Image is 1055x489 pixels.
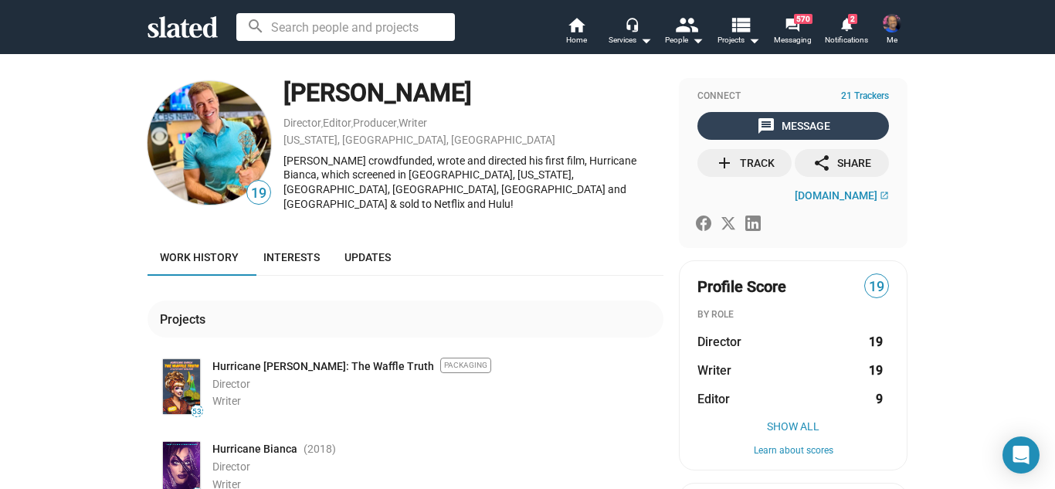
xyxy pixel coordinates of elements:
[636,31,655,49] mat-icon: arrow_drop_down
[774,31,812,49] span: Messaging
[163,359,200,414] img: Poster: Hurricane Bianca: The Waffle Truth
[869,334,883,350] strong: 19
[715,149,775,177] div: Track
[397,120,399,128] span: ,
[883,14,901,32] img: Horace Wilson
[697,420,889,433] button: Show All
[745,31,763,49] mat-icon: arrow_drop_down
[795,149,889,177] button: Share
[717,31,760,49] span: Projects
[148,81,271,205] img: Matt Kugelman
[212,359,434,374] a: Hurricane [PERSON_NAME]: The Waffle Truth
[353,117,397,129] a: Producer
[332,239,403,276] a: Updates
[688,31,707,49] mat-icon: arrow_drop_down
[609,31,652,49] div: Services
[697,309,889,321] div: BY ROLE
[697,362,731,379] span: Writer
[839,16,853,31] mat-icon: notifications
[794,14,812,24] span: 570
[675,13,697,36] mat-icon: people
[212,442,297,457] span: Hurricane Bianca
[657,15,711,49] button: People
[160,311,212,328] div: Projects
[263,251,320,263] span: Interests
[283,117,321,129] a: Director
[765,15,819,49] a: 570Messaging
[697,277,786,297] span: Profile Score
[865,277,888,297] span: 19
[344,251,391,263] span: Updates
[549,15,603,49] a: Home
[841,90,889,103] span: 21 Trackers
[757,117,775,135] mat-icon: message
[729,13,751,36] mat-icon: view_list
[711,15,765,49] button: Projects
[795,189,889,202] a: [DOMAIN_NAME]
[321,120,323,128] span: ,
[697,90,889,103] div: Connect
[848,14,857,24] span: 2
[887,31,897,49] span: Me
[236,13,455,41] input: Search people and projects
[192,407,202,416] span: 53
[283,134,555,146] a: [US_STATE], [GEOGRAPHIC_DATA], [GEOGRAPHIC_DATA]
[160,251,239,263] span: Work history
[251,239,332,276] a: Interests
[665,31,704,49] div: People
[212,395,241,407] span: Writer
[351,120,353,128] span: ,
[566,31,587,49] span: Home
[212,378,250,390] span: Director
[795,189,877,202] span: [DOMAIN_NAME]
[697,391,730,407] span: Editor
[812,149,871,177] div: Share
[212,460,250,473] span: Director
[812,154,831,172] mat-icon: share
[603,15,657,49] button: Services
[567,15,585,34] mat-icon: home
[880,191,889,200] mat-icon: open_in_new
[440,358,491,372] span: Packaging
[697,334,741,350] span: Director
[148,239,251,276] a: Work history
[625,17,639,31] mat-icon: headset_mic
[399,117,427,129] a: Writer
[697,149,792,177] button: Track
[757,112,830,140] div: Message
[825,31,868,49] span: Notifications
[1002,436,1040,474] div: Open Intercom Messenger
[304,442,336,457] span: (2018 )
[819,15,874,49] a: 2Notifications
[874,11,911,51] button: Horace WilsonMe
[715,154,734,172] mat-icon: add
[697,112,889,140] button: Message
[323,117,351,129] a: Editor
[785,17,799,32] mat-icon: forum
[876,391,883,407] strong: 9
[283,154,663,211] div: [PERSON_NAME] crowdfunded, wrote and directed his first film, Hurricane Bianca, which screened in...
[697,445,889,457] button: Learn about scores
[869,362,883,379] strong: 19
[247,183,270,204] span: 19
[283,76,663,110] div: [PERSON_NAME]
